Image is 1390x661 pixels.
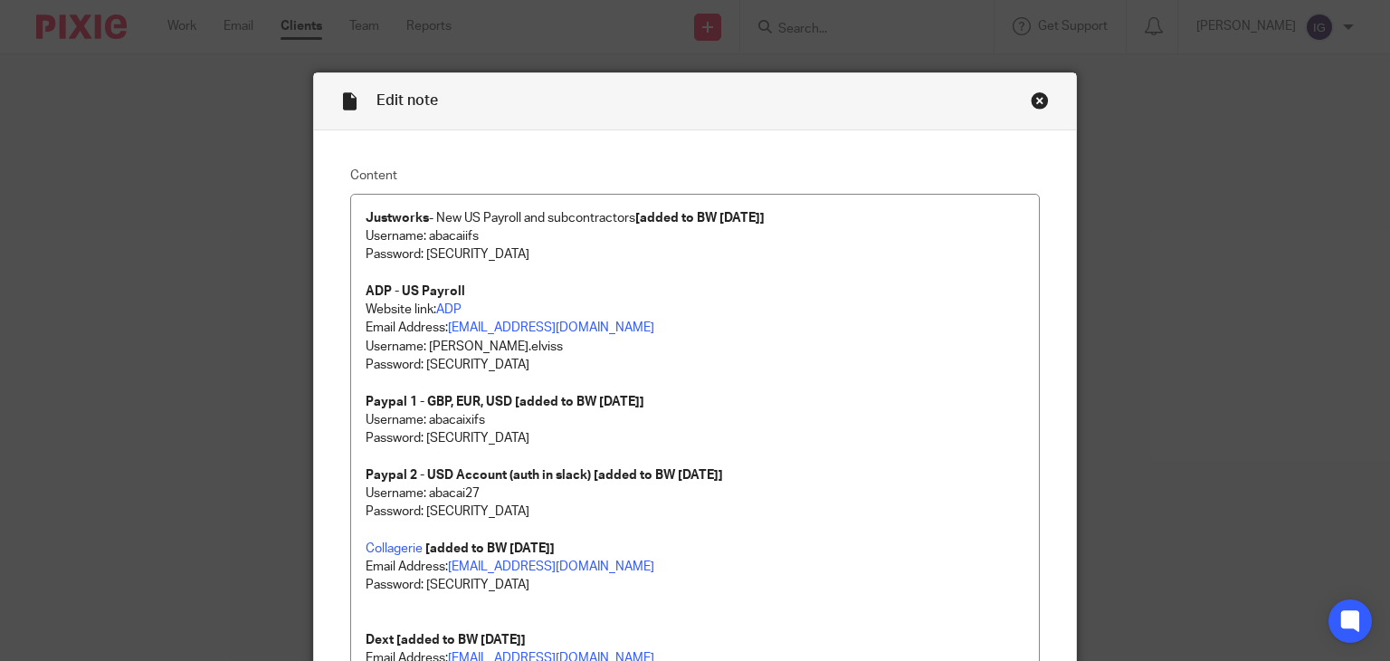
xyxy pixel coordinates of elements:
[635,212,765,225] strong: [added to BW [DATE]]
[366,301,1025,319] p: Website link:
[366,503,1025,521] p: Password: [SECURITY_DATA]
[366,356,1025,374] p: Password: [SECURITY_DATA]
[366,576,1025,594] p: Password: [SECURITY_DATA]
[425,542,555,555] strong: [added to BW [DATE]]
[366,227,1025,245] p: Username: abacaiifs
[366,469,723,482] strong: Paypal 2 - USD Account (auth in slack) [added to BW [DATE]]
[448,321,654,334] a: [EMAIL_ADDRESS][DOMAIN_NAME]
[366,484,1025,503] p: Username: abacai27
[366,542,423,555] a: Collagerie
[366,209,1025,227] p: - New US Payroll and subcontractors
[376,93,438,108] span: Edit note
[366,634,394,647] strong: Dext
[366,558,1025,576] p: Email Address:
[366,396,644,408] strong: Paypal 1 - GBP, EUR, USD [added to BW [DATE]]
[448,560,654,573] a: [EMAIL_ADDRESS][DOMAIN_NAME]
[366,245,1025,263] p: Password: [SECURITY_DATA]
[366,319,1025,337] p: Email Address:
[366,338,1025,356] p: Username: [PERSON_NAME].elviss
[366,285,465,298] strong: ADP - US Payroll
[436,303,462,316] a: ADP
[366,429,1025,447] p: Password: [SECURITY_DATA]
[366,212,429,225] strong: Justworks
[366,411,1025,429] p: Username: abacaixifs
[1031,91,1049,110] div: Close this dialog window
[396,634,526,647] strong: [added to BW [DATE]]
[350,167,1041,185] label: Content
